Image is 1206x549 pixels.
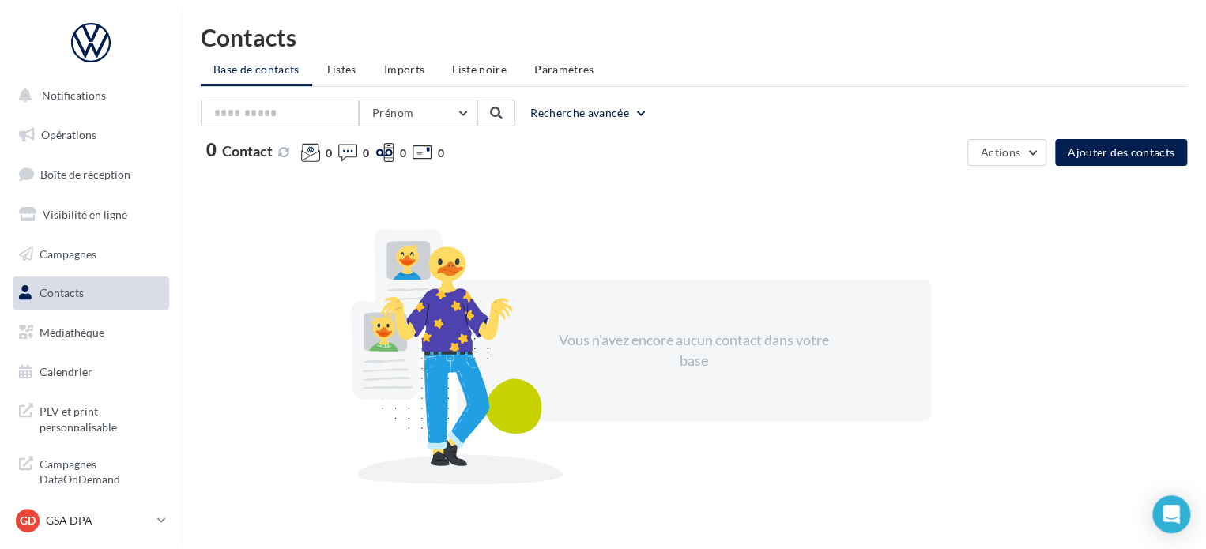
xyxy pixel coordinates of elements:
[40,167,130,181] span: Boîte de réception
[1152,495,1190,533] div: Open Intercom Messenger
[558,330,830,370] div: Vous n'avez encore aucun contact dans votre base
[9,316,172,349] a: Médiathèque
[9,238,172,271] a: Campagnes
[359,100,477,126] button: Prénom
[20,513,36,528] span: GD
[327,62,356,76] span: Listes
[967,139,1046,166] button: Actions
[40,286,84,299] span: Contacts
[41,128,96,141] span: Opérations
[9,276,172,310] a: Contacts
[9,118,172,152] a: Opérations
[981,145,1020,159] span: Actions
[42,88,106,102] span: Notifications
[326,145,332,161] span: 0
[40,365,92,378] span: Calendrier
[400,145,406,161] span: 0
[9,355,172,389] a: Calendrier
[1055,139,1187,166] button: Ajouter des contacts
[206,141,217,159] span: 0
[46,513,151,528] p: GSA DPA
[524,103,654,122] button: Recherche avancée
[222,142,273,160] span: Contact
[384,62,424,76] span: Imports
[40,246,96,260] span: Campagnes
[9,198,172,231] a: Visibilité en ligne
[43,208,127,221] span: Visibilité en ligne
[40,400,163,434] span: PLV et print personnalisable
[9,394,172,441] a: PLV et print personnalisable
[40,325,104,339] span: Médiathèque
[201,25,1187,49] h1: Contacts
[13,506,169,536] a: GD GSA DPA
[534,62,594,76] span: Paramètres
[9,157,172,191] a: Boîte de réception
[437,145,443,161] span: 0
[452,62,507,76] span: Liste noire
[9,447,172,494] a: Campagnes DataOnDemand
[372,106,413,119] span: Prénom
[9,79,166,112] button: Notifications
[363,145,369,161] span: 0
[40,453,163,487] span: Campagnes DataOnDemand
